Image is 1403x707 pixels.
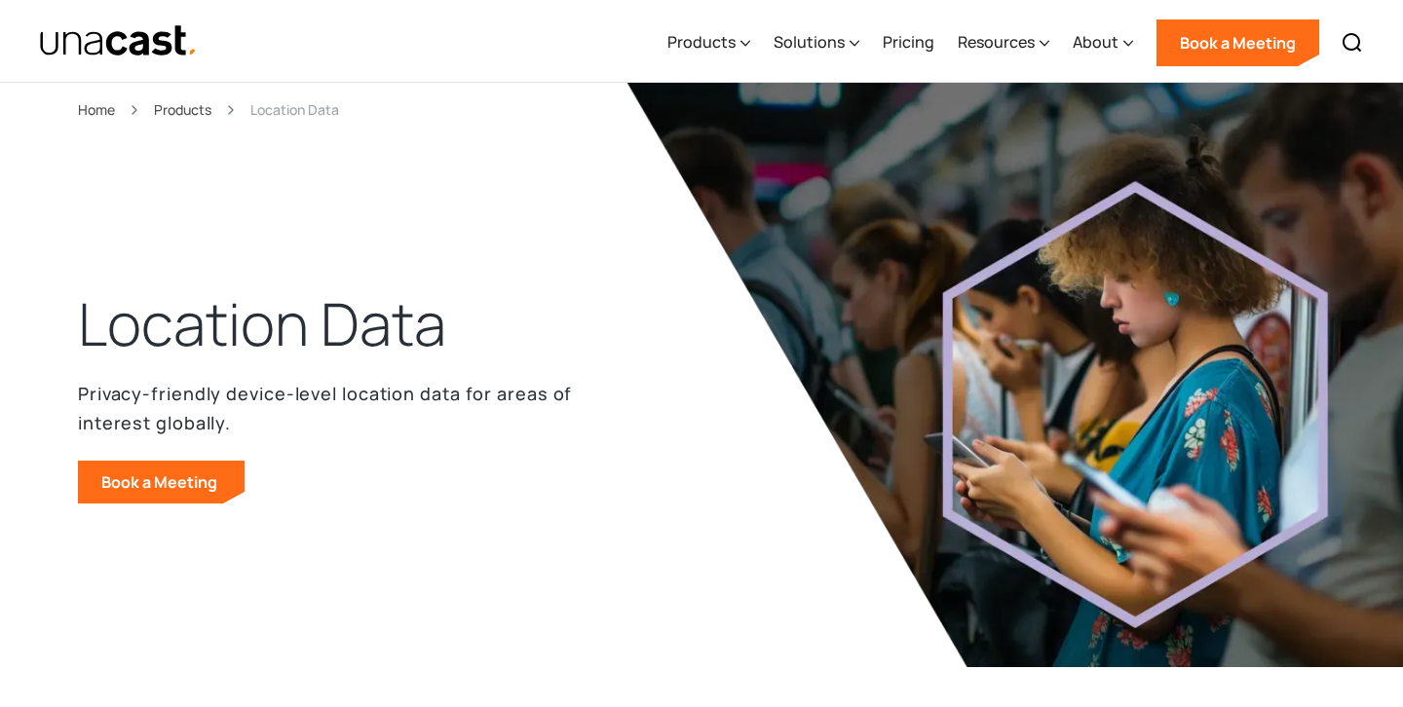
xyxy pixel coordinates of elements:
[774,3,859,83] div: Solutions
[39,24,198,58] img: Unacast text logo
[1073,30,1119,54] div: About
[78,98,115,121] a: Home
[667,30,736,54] div: Products
[1073,3,1133,83] div: About
[78,285,446,363] h1: Location Data
[667,3,750,83] div: Products
[958,30,1035,54] div: Resources
[958,3,1049,83] div: Resources
[78,379,585,437] p: Privacy-friendly device-level location data for areas of interest globally.
[774,30,845,54] div: Solutions
[1341,31,1364,55] img: Search icon
[250,98,339,121] div: Location Data
[883,3,934,83] a: Pricing
[78,461,245,503] a: Book a Meeting
[1157,19,1319,66] a: Book a Meeting
[154,98,211,121] a: Products
[39,24,198,58] a: home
